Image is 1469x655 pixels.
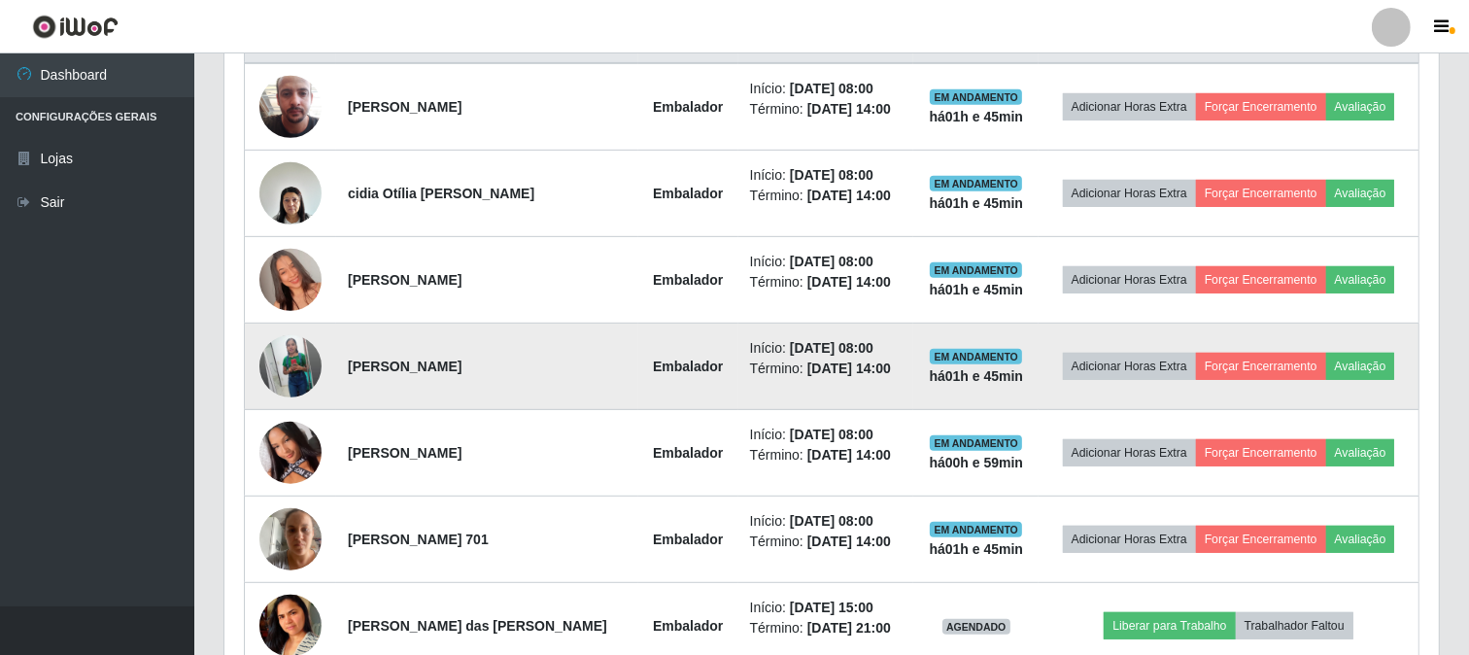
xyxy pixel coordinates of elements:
span: EM ANDAMENTO [930,262,1022,278]
button: Forçar Encerramento [1196,93,1326,121]
button: Forçar Encerramento [1196,180,1326,207]
strong: Embalador [653,186,723,201]
img: 1690487685999.jpeg [259,152,322,234]
button: Adicionar Horas Extra [1063,266,1196,293]
button: Adicionar Horas Extra [1063,353,1196,380]
button: Forçar Encerramento [1196,353,1326,380]
button: Forçar Encerramento [1196,266,1326,293]
time: [DATE] 14:00 [807,361,891,376]
button: Avaliação [1326,439,1395,466]
time: [DATE] 21:00 [807,620,891,636]
li: Término: [750,445,903,465]
time: [DATE] 14:00 [807,274,891,290]
button: Avaliação [1326,266,1395,293]
strong: Embalador [653,618,723,634]
span: AGENDADO [942,619,1010,635]
img: 1751910512075.jpeg [259,498,322,580]
strong: [PERSON_NAME] [348,445,461,461]
time: [DATE] 08:00 [790,81,873,96]
strong: Embalador [653,99,723,115]
strong: há 00 h e 59 min [930,455,1024,470]
li: Início: [750,252,903,272]
li: Término: [750,532,903,552]
strong: há 01 h e 45 min [930,109,1024,124]
button: Adicionar Horas Extra [1063,439,1196,466]
strong: cidia Otília [PERSON_NAME] [348,186,534,201]
button: Adicionar Horas Extra [1063,93,1196,121]
li: Início: [750,511,903,532]
li: Início: [750,79,903,99]
li: Término: [750,618,903,638]
strong: [PERSON_NAME] [348,272,461,288]
strong: [PERSON_NAME] [348,359,461,374]
strong: [PERSON_NAME] das [PERSON_NAME] [348,618,607,634]
li: Início: [750,165,903,186]
button: Forçar Encerramento [1196,439,1326,466]
button: Trabalhador Faltou [1236,612,1353,639]
strong: há 01 h e 45 min [930,368,1024,384]
li: Início: [750,598,903,618]
strong: Embalador [653,359,723,374]
button: Adicionar Horas Extra [1063,180,1196,207]
span: EM ANDAMENTO [930,435,1022,451]
strong: [PERSON_NAME] 701 [348,532,489,547]
span: EM ANDAMENTO [930,89,1022,105]
time: [DATE] 08:00 [790,254,873,269]
strong: [PERSON_NAME] [348,99,461,115]
time: [DATE] 14:00 [807,101,891,117]
img: 1751455620559.jpeg [259,224,322,335]
img: 1734471784687.jpeg [259,327,322,405]
button: Avaliação [1326,180,1395,207]
li: Início: [750,425,903,445]
li: Término: [750,99,903,120]
strong: há 01 h e 45 min [930,195,1024,211]
time: [DATE] 08:00 [790,167,873,183]
span: EM ANDAMENTO [930,349,1022,364]
button: Liberar para Trabalho [1104,612,1235,639]
time: [DATE] 08:00 [790,513,873,529]
button: Adicionar Horas Extra [1063,526,1196,553]
button: Avaliação [1326,353,1395,380]
time: [DATE] 08:00 [790,340,873,356]
img: 1747137437507.jpeg [259,384,322,522]
li: Término: [750,186,903,206]
strong: há 01 h e 45 min [930,282,1024,297]
li: Término: [750,272,903,293]
time: [DATE] 14:00 [807,447,891,463]
time: [DATE] 08:00 [790,427,873,442]
span: EM ANDAMENTO [930,176,1022,191]
button: Forçar Encerramento [1196,526,1326,553]
span: EM ANDAMENTO [930,522,1022,537]
img: 1745843945427.jpeg [259,52,322,162]
strong: Embalador [653,445,723,461]
button: Avaliação [1326,93,1395,121]
time: [DATE] 15:00 [790,600,873,615]
li: Início: [750,338,903,359]
button: Avaliação [1326,526,1395,553]
li: Término: [750,359,903,379]
strong: há 01 h e 45 min [930,541,1024,557]
strong: Embalador [653,532,723,547]
time: [DATE] 14:00 [807,534,891,549]
time: [DATE] 14:00 [807,188,891,203]
strong: Embalador [653,272,723,288]
img: CoreUI Logo [32,15,119,39]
